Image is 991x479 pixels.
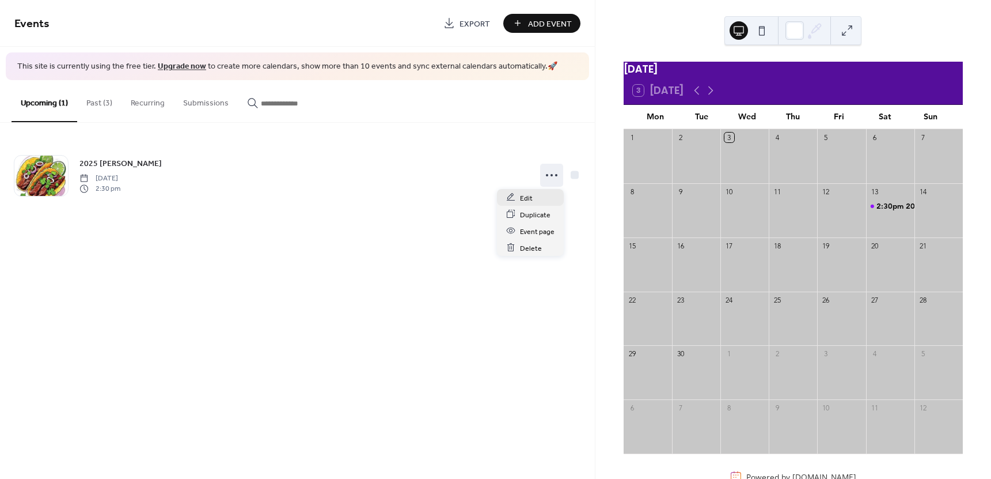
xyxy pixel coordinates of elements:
div: 2025 Carne Asada [866,201,914,211]
button: Past (3) [77,80,121,121]
div: 11 [870,403,879,413]
div: 4 [870,349,879,359]
span: 2025 [PERSON_NAME] [79,157,162,169]
a: Export [435,14,499,33]
div: 16 [675,241,685,251]
div: 25 [773,295,783,305]
span: 2:30pm [876,201,906,211]
div: [DATE] [624,62,963,77]
div: 8 [627,187,637,197]
a: Upgrade now [158,59,206,74]
div: 23 [675,295,685,305]
div: 11 [773,187,783,197]
span: [DATE] [79,173,120,183]
div: 27 [870,295,879,305]
div: 5 [821,133,831,142]
div: 15 [627,241,637,251]
button: Submissions [174,80,238,121]
div: 5 [918,349,928,359]
span: 2:30 pm [79,184,120,194]
div: 2025 [PERSON_NAME] [906,201,990,211]
div: 24 [724,295,734,305]
div: Mon [633,105,679,129]
span: Events [14,13,50,35]
div: 20 [870,241,879,251]
div: 22 [627,295,637,305]
span: Export [460,18,490,30]
span: Delete [520,242,542,254]
div: 4 [773,133,783,142]
div: 13 [870,187,879,197]
div: 19 [821,241,831,251]
div: 12 [918,403,928,413]
div: 10 [821,403,831,413]
div: 21 [918,241,928,251]
div: Sun [908,105,954,129]
div: Tue [678,105,724,129]
div: 8 [724,403,734,413]
div: 7 [675,403,685,413]
div: 6 [870,133,879,142]
div: Wed [724,105,770,129]
div: 1 [627,133,637,142]
div: 1 [724,349,734,359]
div: 14 [918,187,928,197]
span: Add Event [528,18,572,30]
div: Sat [862,105,908,129]
div: 3 [724,133,734,142]
div: 29 [627,349,637,359]
a: 2025 [PERSON_NAME] [79,157,162,170]
div: 18 [773,241,783,251]
div: 9 [773,403,783,413]
div: 3 [821,349,831,359]
span: This site is currently using the free tier. to create more calendars, show more than 10 events an... [17,61,557,73]
span: Event page [520,225,555,237]
div: 17 [724,241,734,251]
div: 10 [724,187,734,197]
div: Thu [770,105,816,129]
div: 2 [773,349,783,359]
div: 7 [918,133,928,142]
div: 9 [675,187,685,197]
div: 28 [918,295,928,305]
div: Fri [816,105,862,129]
span: Edit [520,192,533,204]
button: Recurring [121,80,174,121]
button: Add Event [503,14,580,33]
div: 2 [675,133,685,142]
button: Upcoming (1) [12,80,77,122]
div: 12 [821,187,831,197]
div: 6 [627,403,637,413]
div: 30 [675,349,685,359]
span: Duplicate [520,209,550,221]
div: 26 [821,295,831,305]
